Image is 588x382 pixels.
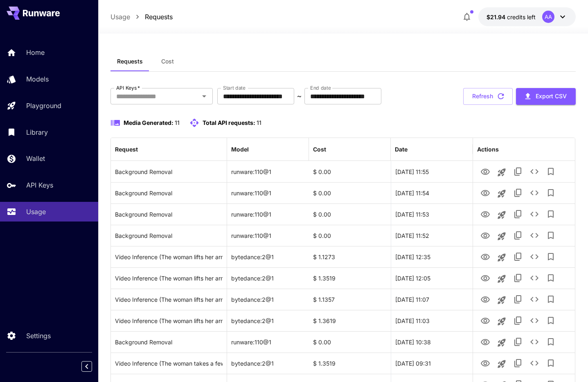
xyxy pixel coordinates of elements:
div: Click to copy prompt [115,268,223,289]
div: Click to copy prompt [115,161,223,182]
div: bytedance:2@1 [227,310,309,331]
button: View [477,269,493,286]
label: End date [310,84,331,91]
div: runware:110@1 [227,203,309,225]
button: Launch in playground [493,228,510,244]
button: View [477,355,493,371]
button: View [477,291,493,307]
button: Add to library [543,270,559,286]
div: $ 1.3519 [309,267,391,289]
div: Model [231,146,249,153]
div: 01 Oct, 2025 11:54 [391,182,473,203]
button: Launch in playground [493,335,510,351]
p: API Keys [26,180,53,190]
button: Refresh [463,88,513,105]
div: bytedance:2@1 [227,246,309,267]
div: 01 Oct, 2025 11:52 [391,225,473,246]
button: See details [526,291,543,307]
div: 30 Sep, 2025 12:35 [391,246,473,267]
button: Copy TaskUUID [510,185,526,201]
div: Click to copy prompt [115,332,223,353]
button: Copy TaskUUID [510,270,526,286]
button: See details [526,355,543,371]
div: Click to copy prompt [115,225,223,246]
button: Add to library [543,163,559,180]
button: Add to library [543,312,559,329]
div: bytedance:2@1 [227,353,309,374]
button: Add to library [543,206,559,222]
span: credits left [507,14,536,20]
button: View [477,206,493,222]
div: Click to copy prompt [115,353,223,374]
button: Launch in playground [493,249,510,266]
button: See details [526,312,543,329]
div: $ 1.1357 [309,289,391,310]
span: Total API requests: [203,119,255,126]
div: bytedance:2@1 [227,267,309,289]
div: Click to copy prompt [115,204,223,225]
div: AA [542,11,554,23]
div: 01 Oct, 2025 11:53 [391,203,473,225]
div: Click to copy prompt [115,310,223,331]
button: See details [526,185,543,201]
p: Settings [26,331,51,341]
div: Click to copy prompt [115,246,223,267]
span: 11 [175,119,180,126]
div: $ 0.00 [309,161,391,182]
div: 01 Oct, 2025 11:55 [391,161,473,182]
div: Request [115,146,138,153]
div: Date [395,146,408,153]
div: runware:110@1 [227,161,309,182]
div: 30 Sep, 2025 12:05 [391,267,473,289]
div: $ 0.00 [309,203,391,225]
p: Requests [145,12,173,22]
div: 30 Sep, 2025 11:07 [391,289,473,310]
button: See details [526,334,543,350]
button: Add to library [543,249,559,265]
p: Models [26,74,49,84]
button: See details [526,163,543,180]
div: 30 Sep, 2025 10:38 [391,331,473,353]
div: 30 Sep, 2025 11:03 [391,310,473,331]
button: See details [526,270,543,286]
a: Usage [110,12,130,22]
div: runware:110@1 [227,331,309,353]
button: Collapse sidebar [81,361,92,372]
span: 11 [257,119,261,126]
span: Requests [117,58,143,65]
button: Copy TaskUUID [510,334,526,350]
p: Wallet [26,154,45,163]
p: Playground [26,101,61,111]
button: Add to library [543,227,559,244]
button: Add to library [543,291,559,307]
span: $21.94 [487,14,507,20]
div: 30 Sep, 2025 09:31 [391,353,473,374]
button: Launch in playground [493,185,510,202]
button: Copy TaskUUID [510,227,526,244]
p: ~ [297,91,302,101]
p: Usage [26,207,46,217]
button: Launch in playground [493,207,510,223]
button: View [477,312,493,329]
div: $ 1.3519 [309,353,391,374]
p: Home [26,47,45,57]
button: Add to library [543,185,559,201]
button: View [477,184,493,201]
div: $ 0.00 [309,331,391,353]
button: Launch in playground [493,164,510,181]
div: runware:110@1 [227,225,309,246]
div: Click to copy prompt [115,183,223,203]
div: Click to copy prompt [115,289,223,310]
button: See details [526,249,543,265]
button: Copy TaskUUID [510,249,526,265]
button: Launch in playground [493,313,510,330]
div: $ 1.1273 [309,246,391,267]
label: API Keys [116,84,140,91]
div: $ 0.00 [309,182,391,203]
button: View [477,227,493,244]
div: Cost [313,146,326,153]
button: Copy TaskUUID [510,163,526,180]
button: Copy TaskUUID [510,312,526,329]
div: $21.93508 [487,13,536,21]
